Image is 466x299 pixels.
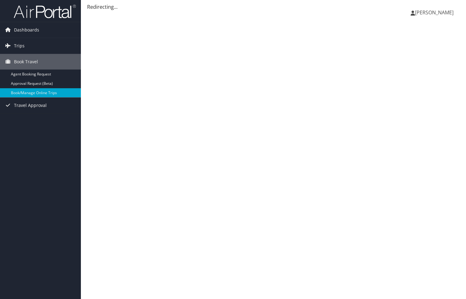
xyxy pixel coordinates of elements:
[14,4,76,19] img: airportal-logo.png
[14,22,39,38] span: Dashboards
[14,54,38,70] span: Book Travel
[87,3,460,11] div: Redirecting...
[411,3,460,22] a: [PERSON_NAME]
[14,98,47,113] span: Travel Approval
[415,9,454,16] span: [PERSON_NAME]
[14,38,25,54] span: Trips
